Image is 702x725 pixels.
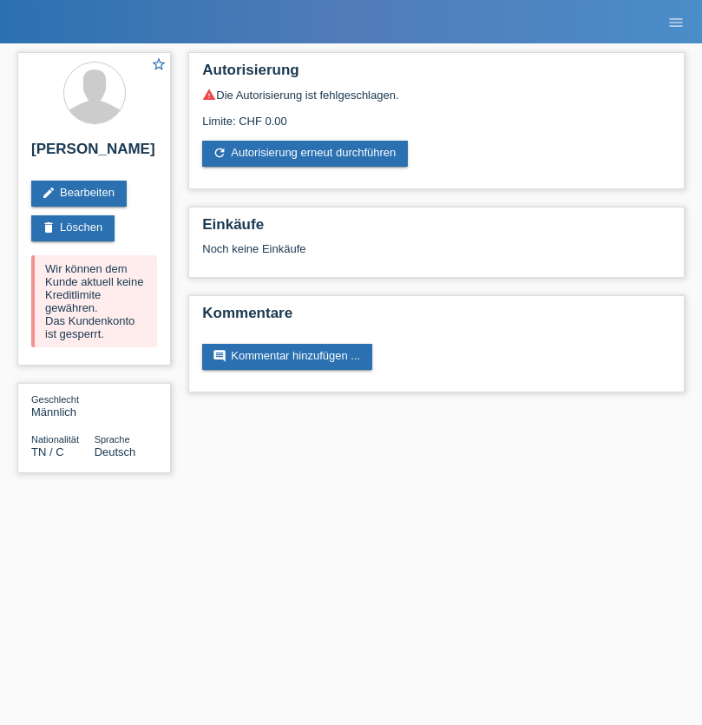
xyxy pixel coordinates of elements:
h2: [PERSON_NAME] [31,141,157,167]
a: commentKommentar hinzufügen ... [202,344,372,370]
span: Sprache [95,434,130,445]
a: menu [659,16,693,27]
a: refreshAutorisierung erneut durchführen [202,141,408,167]
i: star_border [151,56,167,72]
h2: Autorisierung [202,62,671,88]
a: star_border [151,56,167,75]
span: Tunesien / C / 16.03.2001 [31,445,64,458]
i: refresh [213,146,226,160]
i: menu [667,14,685,31]
i: warning [202,88,216,102]
h2: Kommentare [202,305,671,331]
i: delete [42,221,56,234]
span: Deutsch [95,445,136,458]
i: edit [42,186,56,200]
div: Noch keine Einkäufe [202,242,671,268]
a: editBearbeiten [31,181,127,207]
div: Limite: CHF 0.00 [202,102,671,128]
a: deleteLöschen [31,215,115,241]
h2: Einkäufe [202,216,671,242]
div: Wir können dem Kunde aktuell keine Kreditlimite gewähren. Das Kundenkonto ist gesperrt. [31,255,157,347]
div: Die Autorisierung ist fehlgeschlagen. [202,88,671,102]
i: comment [213,349,226,363]
span: Geschlecht [31,394,79,405]
div: Männlich [31,392,95,419]
span: Nationalität [31,434,79,445]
